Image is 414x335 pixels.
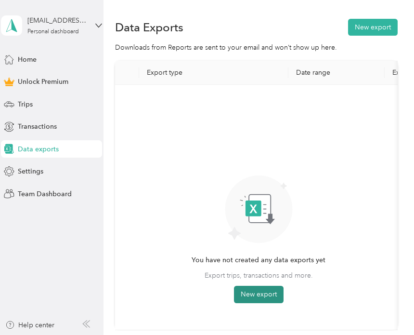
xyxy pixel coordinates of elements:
[27,29,79,35] div: Personal dashboard
[18,77,68,87] span: Unlock Premium
[348,19,398,36] button: New export
[18,144,59,154] span: Data exports
[139,61,288,85] th: Export type
[27,15,88,26] div: [EMAIL_ADDRESS][DOMAIN_NAME]
[115,42,397,53] div: Downloads from Reports are sent to your email and won’t show up here.
[5,320,54,330] button: Help center
[115,22,183,32] h1: Data Exports
[18,54,37,65] span: Home
[234,286,284,303] button: New export
[192,255,325,266] span: You have not created any data exports yet
[360,281,414,335] iframe: Everlance-gr Chat Button Frame
[205,270,313,281] span: Export trips, transactions and more.
[288,61,385,85] th: Date range
[18,121,57,132] span: Transactions
[18,99,33,109] span: Trips
[18,189,72,199] span: Team Dashboard
[18,166,43,176] span: Settings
